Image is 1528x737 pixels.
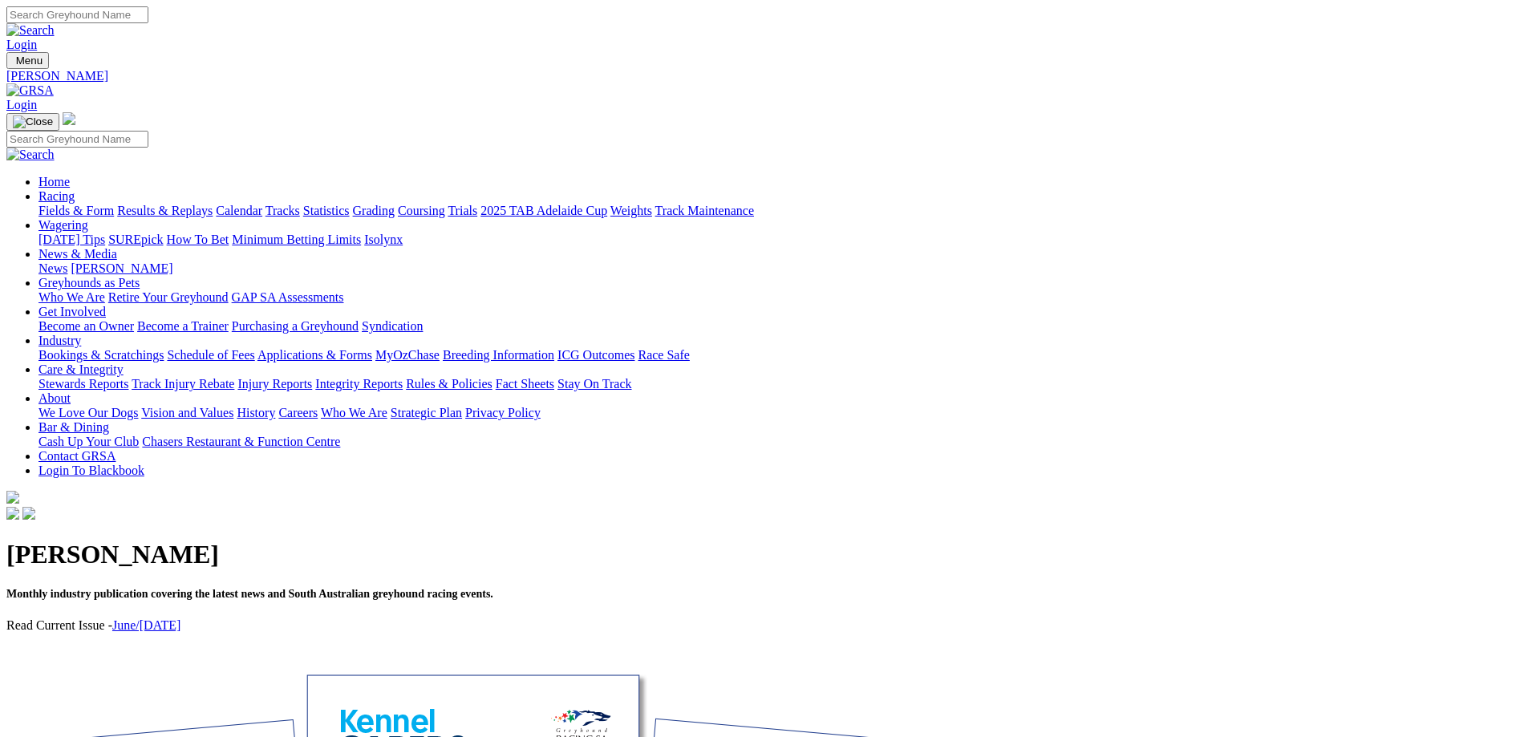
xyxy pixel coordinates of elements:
a: Industry [39,334,81,347]
a: Wagering [39,218,88,232]
a: Race Safe [638,348,689,362]
a: SUREpick [108,233,163,246]
h1: [PERSON_NAME] [6,540,1522,569]
img: facebook.svg [6,507,19,520]
img: Close [13,115,53,128]
a: Who We Are [321,406,387,419]
div: Care & Integrity [39,377,1522,391]
div: Get Involved [39,319,1522,334]
a: Get Involved [39,305,106,318]
div: News & Media [39,261,1522,276]
a: [DATE] Tips [39,233,105,246]
a: Login [6,38,37,51]
a: Results & Replays [117,204,213,217]
a: Stay On Track [557,377,631,391]
img: logo-grsa-white.png [6,491,19,504]
a: Stewards Reports [39,377,128,391]
a: Cash Up Your Club [39,435,139,448]
button: Toggle navigation [6,113,59,131]
img: Search [6,148,55,162]
a: Login To Blackbook [39,464,144,477]
a: Integrity Reports [315,377,403,391]
a: Calendar [216,204,262,217]
a: Bar & Dining [39,420,109,434]
a: GAP SA Assessments [232,290,344,304]
a: 2025 TAB Adelaide Cup [480,204,607,217]
div: Industry [39,348,1522,362]
a: Injury Reports [237,377,312,391]
input: Search [6,131,148,148]
a: Strategic Plan [391,406,462,419]
a: About [39,391,71,405]
img: GRSA [6,83,54,98]
a: Breeding Information [443,348,554,362]
a: Login [6,98,37,111]
span: Menu [16,55,43,67]
div: Racing [39,204,1522,218]
a: MyOzChase [375,348,440,362]
img: Search [6,23,55,38]
a: Retire Your Greyhound [108,290,229,304]
a: History [237,406,275,419]
a: Privacy Policy [465,406,541,419]
a: How To Bet [167,233,229,246]
a: Careers [278,406,318,419]
a: Fields & Form [39,204,114,217]
a: Coursing [398,204,445,217]
a: Tracks [265,204,300,217]
input: Search [6,6,148,23]
a: Track Injury Rebate [132,377,234,391]
a: June/[DATE] [112,618,180,632]
a: Weights [610,204,652,217]
p: Read Current Issue - [6,618,1522,633]
a: [PERSON_NAME] [6,69,1522,83]
a: Contact GRSA [39,449,116,463]
a: Minimum Betting Limits [232,233,361,246]
img: logo-grsa-white.png [63,112,75,125]
a: Syndication [362,319,423,333]
a: Schedule of Fees [167,348,254,362]
a: Become an Owner [39,319,134,333]
a: Purchasing a Greyhound [232,319,359,333]
div: About [39,406,1522,420]
a: Greyhounds as Pets [39,276,140,290]
a: Racing [39,189,75,203]
a: We Love Our Dogs [39,406,138,419]
a: Statistics [303,204,350,217]
a: [PERSON_NAME] [71,261,172,275]
div: Greyhounds as Pets [39,290,1522,305]
a: Bookings & Scratchings [39,348,164,362]
img: twitter.svg [22,507,35,520]
a: News [39,261,67,275]
div: Wagering [39,233,1522,247]
a: News & Media [39,247,117,261]
a: Isolynx [364,233,403,246]
a: Applications & Forms [257,348,372,362]
a: Become a Trainer [137,319,229,333]
button: Toggle navigation [6,52,49,69]
a: Fact Sheets [496,377,554,391]
a: Grading [353,204,395,217]
a: Who We Are [39,290,105,304]
a: ICG Outcomes [557,348,634,362]
a: Chasers Restaurant & Function Centre [142,435,340,448]
a: Track Maintenance [655,204,754,217]
a: Trials [448,204,477,217]
div: Bar & Dining [39,435,1522,449]
a: Care & Integrity [39,362,124,376]
a: Rules & Policies [406,377,492,391]
a: Vision and Values [141,406,233,419]
span: Monthly industry publication covering the latest news and South Australian greyhound racing events. [6,588,493,600]
a: Home [39,175,70,188]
